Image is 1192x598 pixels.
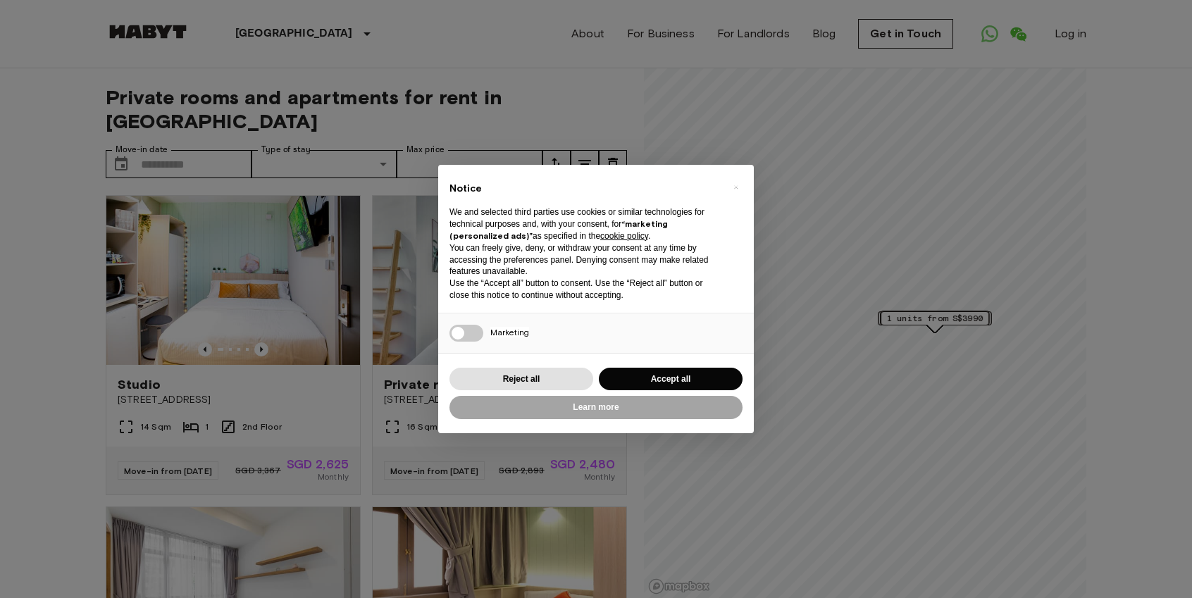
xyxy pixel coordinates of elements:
button: Learn more [449,396,743,419]
p: You can freely give, deny, or withdraw your consent at any time by accessing the preferences pane... [449,242,720,278]
p: We and selected third parties use cookies or similar technologies for technical purposes and, wit... [449,206,720,242]
strong: “marketing (personalized ads)” [449,218,668,241]
p: Use the “Accept all” button to consent. Use the “Reject all” button or close this notice to conti... [449,278,720,301]
span: Marketing [490,327,529,337]
h2: Notice [449,182,720,196]
a: cookie policy [600,231,648,241]
span: × [733,179,738,196]
button: Close this notice [724,176,747,199]
button: Reject all [449,368,593,391]
button: Accept all [599,368,743,391]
